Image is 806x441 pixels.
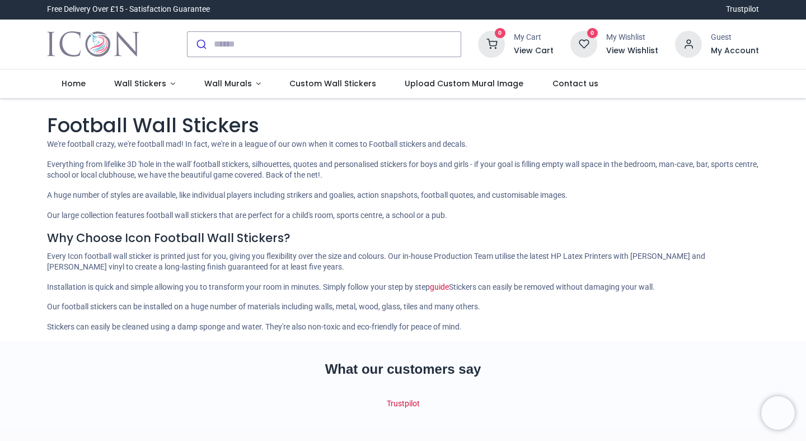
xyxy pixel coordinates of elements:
[47,301,759,313] p: Our football stickers can be installed on a huge number of materials including walls, metal, wood...
[47,29,139,60] a: Logo of Icon Wall Stickers
[711,45,759,57] a: My Account
[47,251,759,273] p: Every Icon football wall sticker is printed just for you, giving you flexibility over the size an...
[514,45,554,57] a: View Cart
[188,32,214,57] button: Submit
[587,28,598,39] sup: 0
[47,322,759,333] p: Stickers can easily be cleaned using a damp sponge and water. They're also non-toxic and eco-frie...
[711,32,759,43] div: Guest
[47,230,759,246] h4: Why Choose Icon Football Wall Stickers?
[289,78,376,89] span: Custom Wall Stickers
[100,69,190,99] a: Wall Stickers
[47,29,139,60] img: Icon Wall Stickers
[606,45,658,57] a: View Wishlist
[726,4,759,15] a: Trustpilot
[495,28,505,39] sup: 0
[47,159,759,181] p: Everything from lifelike 3D 'hole in the wall' football stickers, silhouettes, quotes and persona...
[761,396,795,430] iframe: Brevo live chat
[478,39,505,48] a: 0
[552,78,598,89] span: Contact us
[47,139,759,150] p: We're football crazy, we're football mad! In fact, we're in a league of our own when it comes to ...
[47,360,759,379] h2: What our customers say
[430,282,449,291] a: guide
[405,78,523,89] span: Upload Custom Mural Image
[190,69,275,99] a: Wall Murals
[47,282,759,293] p: Installation is quick and simple allowing you to transform your room in minutes. Simply follow yo...
[47,4,210,15] div: Free Delivery Over £15 - Satisfaction Guarantee
[114,78,166,89] span: Wall Stickers
[387,399,420,408] a: Trustpilot
[570,39,597,48] a: 0
[47,112,759,139] h1: Football Wall Stickers
[47,190,759,201] p: A huge number of styles are available, like individual players including strikers and goalies, ac...
[204,78,252,89] span: Wall Murals
[62,78,86,89] span: Home
[47,210,759,221] p: Our large collection features football wall stickers that are perfect for a child's room, sports ...
[514,32,554,43] div: My Cart
[606,32,658,43] div: My Wishlist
